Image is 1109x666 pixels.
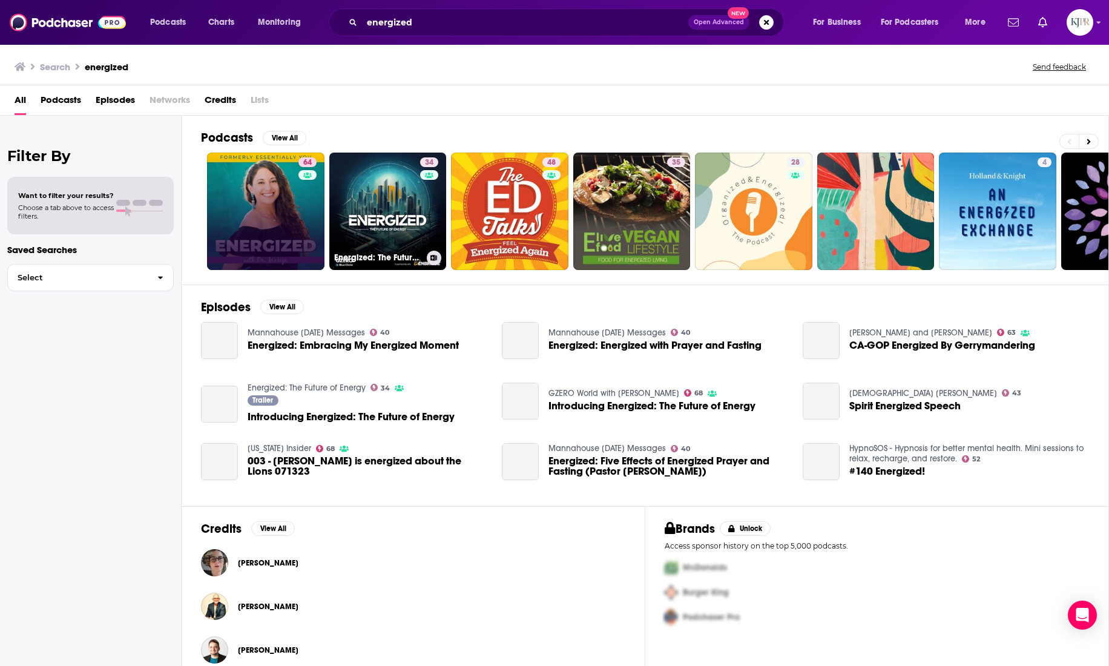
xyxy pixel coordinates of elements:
span: Open Advanced [694,19,744,25]
a: 48 [451,153,568,270]
a: 4 [939,153,1056,270]
span: Charts [208,14,234,31]
span: Logged in as KJPRpodcast [1067,9,1093,36]
a: PodcastsView All [201,130,306,145]
button: Select [7,264,174,291]
span: [PERSON_NAME] [238,645,298,655]
span: Episodes [96,90,135,115]
img: Tracey Houston [201,549,228,576]
a: Jeffrey Besecker [201,593,228,620]
input: Search podcasts, credits, & more... [362,13,688,32]
span: 003 - [PERSON_NAME] is energized about the Lions 071323 [248,456,487,476]
a: 40 [671,329,691,336]
span: 40 [681,330,690,335]
a: 28 [786,157,805,167]
img: Daniel Knight [201,636,228,664]
span: 63 [1007,330,1016,335]
a: Daniel Knight [238,645,298,655]
button: open menu [805,13,876,32]
a: 64 [207,153,324,270]
span: McDonalds [683,562,727,573]
button: Open AdvancedNew [688,15,749,30]
span: More [965,14,986,31]
a: Spirit Energized Speech [849,401,961,411]
img: Podchaser - Follow, Share and Rate Podcasts [10,11,126,34]
a: 34 [420,157,438,167]
a: 68 [316,445,335,452]
span: 34 [425,157,433,169]
span: 43 [1012,391,1021,396]
a: Energized: Embracing My Energized Moment [201,322,238,359]
a: Tracey Houston [238,558,298,568]
a: Charts [200,13,242,32]
span: Introducing Energized: The Future of Energy [548,401,755,411]
a: 64 [298,157,317,167]
span: Burger King [683,587,729,598]
span: 34 [381,386,390,391]
a: Podcasts [41,90,81,115]
span: 4 [1042,157,1047,169]
a: Energized: Five Effects of Energized Prayer and Fasting (Pastor Marc Estes) [502,443,539,480]
a: All [15,90,26,115]
img: User Profile [1067,9,1093,36]
a: Apostle Joseph Mintah [849,388,997,398]
span: Energized: Embracing My Energized Moment [248,340,459,351]
span: Monitoring [258,14,301,31]
a: Spirit Energized Speech [803,383,840,420]
a: 003 - Sam is energized about the Lions 071323 [201,443,238,480]
span: 35 [672,157,680,169]
a: Mannahouse Sunday Messages [548,443,666,453]
span: Choose a tab above to access filters. [18,203,114,220]
button: Jeffrey BeseckerJeffrey Besecker [201,587,625,626]
p: Access sponsor history on the top 5,000 podcasts. [665,541,1089,550]
h2: Credits [201,521,242,536]
a: 68 [684,389,703,397]
span: Want to filter your results? [18,191,114,200]
span: Networks [150,90,190,115]
a: Michigan Insider [248,443,311,453]
span: Credits [205,90,236,115]
a: 35 [667,157,685,167]
img: First Pro Logo [660,555,683,580]
button: Unlock [720,521,771,536]
a: 35 [573,153,691,270]
span: Select [8,274,148,282]
div: Search podcasts, credits, & more... [340,8,795,36]
a: CA-GOP Energized By Gerrymandering [849,340,1035,351]
span: 52 [972,457,980,462]
a: Jeffrey Besecker [238,602,298,612]
a: Show notifications dropdown [1033,12,1052,33]
a: Introducing Energized: The Future of Energy [248,412,455,422]
span: Lists [251,90,269,115]
a: GZERO World with Ian Bremmer [548,388,679,398]
button: Send feedback [1029,62,1090,72]
a: #140 Energized! [849,466,925,476]
a: CA-GOP Energized By Gerrymandering [803,322,840,359]
a: Show notifications dropdown [1003,12,1024,33]
span: New [728,7,749,19]
a: 48 [542,157,561,167]
span: For Business [813,14,861,31]
h2: Podcasts [201,130,253,145]
span: Podchaser Pro [683,612,740,622]
button: open menu [956,13,1001,32]
span: 28 [791,157,800,169]
span: For Podcasters [881,14,939,31]
span: 68 [326,446,335,452]
a: 4 [1038,157,1051,167]
a: EpisodesView All [201,300,304,315]
span: Trailer [252,397,273,404]
span: 48 [547,157,556,169]
a: 40 [370,329,390,336]
h3: Search [40,61,70,73]
a: Mannahouse Sunday Messages [248,328,365,338]
a: Introducing Energized: The Future of Energy [201,386,238,423]
a: HypnoSOS - Hypnosis for better mental health. Mini sessions to relax, recharge, and restore. [849,443,1084,464]
button: open menu [873,13,956,32]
